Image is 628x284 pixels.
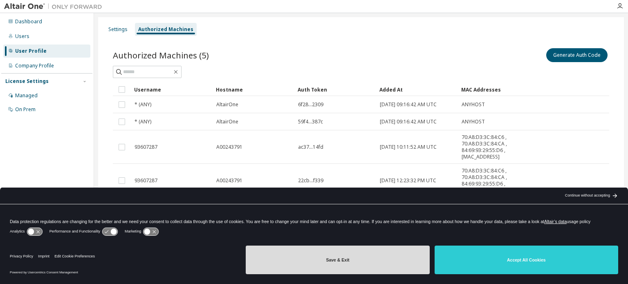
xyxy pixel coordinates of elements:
span: 93607287 [135,177,157,184]
div: Added At [379,83,455,96]
button: Generate Auth Code [546,48,608,62]
div: License Settings [5,78,49,85]
div: Hostname [216,83,291,96]
span: 59f4...387c [298,119,323,125]
span: * (ANY) [135,119,151,125]
div: User Profile [15,48,47,54]
div: Auth Token [298,83,373,96]
span: ac37...14fd [298,144,323,150]
img: Altair One [4,2,106,11]
span: 70:A8:D3:3C:84:C6 , 70:A8:D3:3C:84:CA , 84:69:93:29:55:D6 , [MAC_ADDRESS] [462,134,519,160]
span: ANYHOST [462,119,485,125]
span: [DATE] 09:16:42 AM UTC [380,119,437,125]
span: AltairOne [216,101,238,108]
div: Authorized Machines [138,26,193,33]
span: A00243791 [216,144,242,150]
span: Authorized Machines (5) [113,49,209,61]
span: [DATE] 09:16:42 AM UTC [380,101,437,108]
div: Dashboard [15,18,42,25]
span: ANYHOST [462,101,485,108]
span: AltairOne [216,119,238,125]
span: 93607287 [135,144,157,150]
span: 6f28...2309 [298,101,323,108]
div: Managed [15,92,38,99]
span: [DATE] 12:23:32 PM UTC [380,177,436,184]
div: Users [15,33,29,40]
span: A00243791 [216,177,242,184]
span: 22cb...f339 [298,177,323,184]
div: Settings [108,26,128,33]
div: On Prem [15,106,36,113]
div: MAC Addresses [461,83,519,96]
span: * (ANY) [135,101,151,108]
span: 70:A8:D3:3C:84:C6 , 70:A8:D3:3C:84:CA , 84:69:93:29:55:D6 , [MAC_ADDRESS] [462,168,519,194]
span: [DATE] 10:11:52 AM UTC [380,144,437,150]
div: Company Profile [15,63,54,69]
div: Username [134,83,209,96]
